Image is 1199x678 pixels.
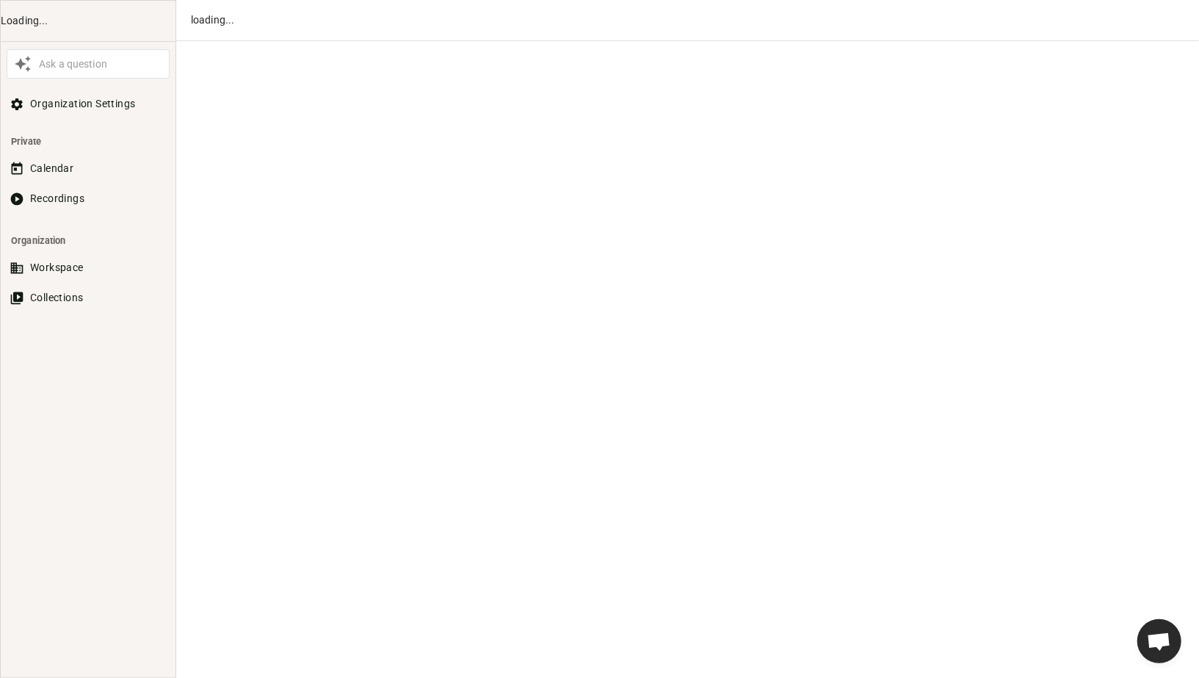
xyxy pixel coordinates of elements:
[1,13,175,29] div: Loading...
[7,128,170,155] li: Private
[191,12,1177,28] div: loading...
[1137,619,1181,663] div: Ouvrir le chat
[10,51,35,76] button: Awesile Icon
[7,155,170,182] button: Calendar
[35,57,166,72] div: Ask a question
[7,254,170,281] button: Workspace
[7,90,170,118] button: Organization Settings
[7,185,170,212] button: Recordings
[7,284,170,311] button: Collections
[7,227,170,254] li: Organization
